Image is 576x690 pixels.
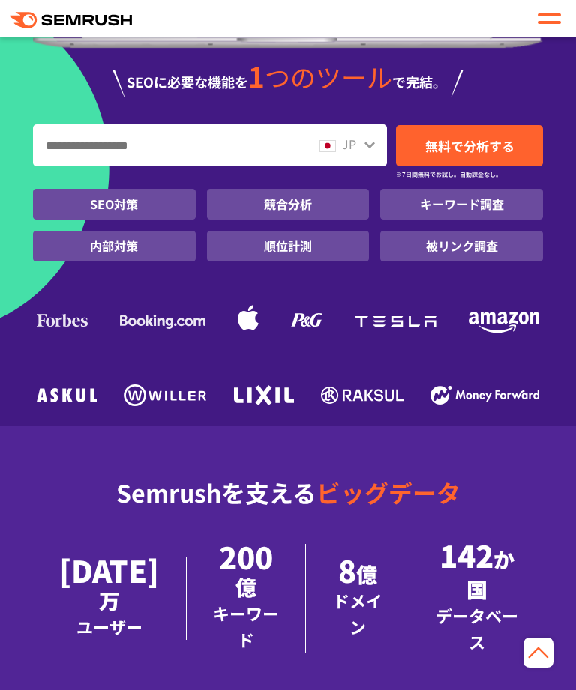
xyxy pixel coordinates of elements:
[187,544,306,653] li: 200
[396,167,502,181] small: ※7日間無料でお試し。自動課金なし。
[380,189,543,220] li: キーワード調査
[207,231,370,261] li: 順位計測
[33,231,196,261] li: 内部対策
[425,136,514,155] span: 無料で分析する
[33,189,196,220] li: SEO対策
[34,125,306,166] input: URL、キーワードを入力してください
[99,585,120,615] span: 万
[248,55,265,96] span: 1
[33,557,187,640] li: [DATE]
[235,572,256,602] span: 億
[342,135,356,153] span: JP
[380,231,543,261] li: 被リンク調査
[306,557,410,640] li: 8
[33,467,543,542] div: Semrushを支える
[466,544,514,604] span: か国
[209,600,283,653] div: キーワード
[55,614,163,640] div: ユーザー
[33,64,543,98] div: SEOに必要な機能を
[410,542,543,655] li: 142
[265,58,392,95] span: つのツール
[328,587,387,640] div: ドメイン
[392,72,446,91] span: で完結。
[356,559,377,589] span: 億
[207,189,370,220] li: 競合分析
[316,475,460,509] span: ビッグデータ
[433,602,520,655] div: データベース
[396,125,543,166] a: 無料で分析する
